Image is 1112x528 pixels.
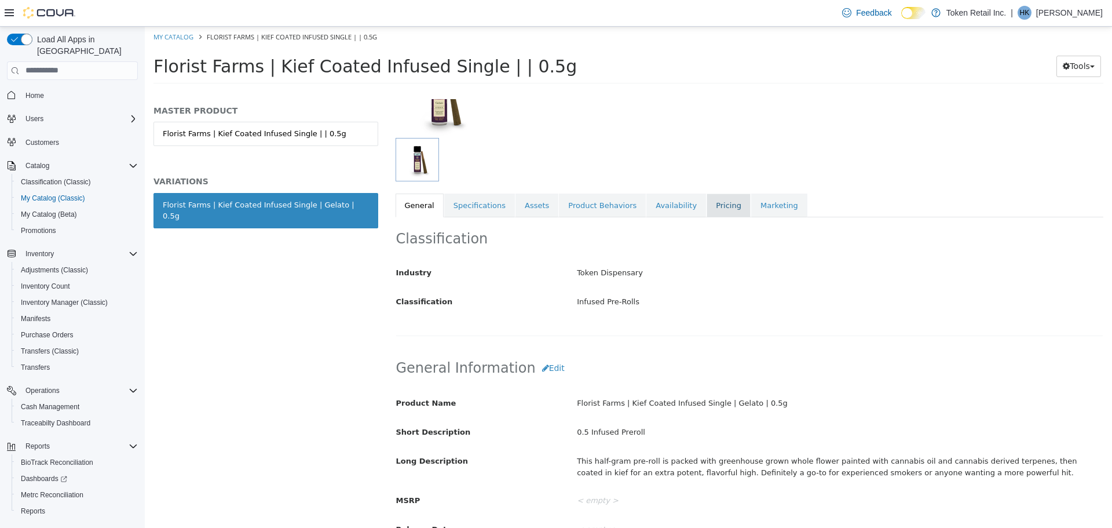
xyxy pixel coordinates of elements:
[12,415,142,431] button: Traceabilty Dashboard
[423,396,967,416] div: 0.5 Infused Preroll
[12,174,142,190] button: Classification (Classic)
[12,487,142,503] button: Metrc Reconciliation
[9,79,233,89] h5: MASTER PRODUCT
[16,328,138,342] span: Purchase Orders
[21,112,48,126] button: Users
[9,95,233,119] a: Florist Farms | Kief Coated Infused Single | | 0.5g
[901,7,926,19] input: Dark Mode
[16,504,50,518] a: Reports
[606,167,663,191] a: Marketing
[12,311,142,327] button: Manifests
[16,207,138,221] span: My Catalog (Beta)
[16,279,138,293] span: Inventory Count
[16,488,138,502] span: Metrc Reconciliation
[251,167,299,191] a: General
[2,134,142,151] button: Customers
[21,247,138,261] span: Inventory
[2,383,142,399] button: Operations
[16,175,96,189] a: Classification (Classic)
[16,344,138,358] span: Transfers (Classic)
[856,7,891,19] span: Feedback
[21,265,88,275] span: Adjustments (Classic)
[912,29,956,50] button: Tools
[21,89,49,103] a: Home
[2,87,142,104] button: Home
[16,416,138,430] span: Traceabilty Dashboard
[423,425,967,456] div: This half-gram pre-roll is packed with greenhouse grown whole flower painted with cannabis oil an...
[12,471,142,487] a: Dashboards
[12,278,142,294] button: Inventory Count
[16,488,88,502] a: Metrc Reconciliation
[2,158,142,174] button: Catalog
[16,207,82,221] a: My Catalog (Beta)
[21,135,138,150] span: Customers
[25,91,44,100] span: Home
[12,343,142,359] button: Transfers (Classic)
[12,327,142,343] button: Purchase Orders
[16,263,93,277] a: Adjustments (Classic)
[1020,6,1030,20] span: HK
[12,262,142,278] button: Adjustments (Classic)
[423,236,967,257] div: Token Dispensary
[16,328,78,342] a: Purchase Orders
[251,372,312,381] span: Product Name
[9,150,233,160] h5: VARIATIONS
[21,458,93,467] span: BioTrack Reconciliation
[414,167,501,191] a: Product Behaviors
[25,161,49,170] span: Catalog
[16,456,138,469] span: BioTrack Reconciliation
[21,439,138,453] span: Reports
[2,246,142,262] button: Inventory
[9,30,432,50] span: Florist Farms | Kief Coated Infused Single | | 0.5g
[2,438,142,454] button: Reports
[251,469,276,478] span: MSRP
[299,167,370,191] a: Specifications
[12,223,142,239] button: Promotions
[21,330,74,340] span: Purchase Orders
[25,442,50,451] span: Reports
[21,384,138,398] span: Operations
[251,331,959,352] h2: General Information
[423,464,967,485] div: < empty >
[1018,6,1031,20] div: Hassan Khan
[2,111,142,127] button: Users
[32,34,138,57] span: Load All Apps in [GEOGRAPHIC_DATA]
[21,490,83,500] span: Metrc Reconciliation
[21,247,58,261] button: Inventory
[23,7,75,19] img: Cova
[16,175,138,189] span: Classification (Classic)
[21,112,138,126] span: Users
[16,191,138,205] span: My Catalog (Classic)
[12,454,142,471] button: BioTrack Reconciliation
[21,347,79,356] span: Transfers (Classic)
[16,361,54,374] a: Transfers
[21,177,91,187] span: Classification (Classic)
[25,249,54,258] span: Inventory
[1011,6,1013,20] p: |
[62,6,232,14] span: Florist Farms | Kief Coated Infused Single | | 0.5g
[25,114,43,123] span: Users
[502,167,561,191] a: Availability
[16,224,61,238] a: Promotions
[16,456,98,469] a: BioTrack Reconciliation
[16,400,84,414] a: Cash Management
[562,167,606,191] a: Pricing
[21,159,54,173] button: Catalog
[21,194,85,203] span: My Catalog (Classic)
[251,498,308,507] span: Release Date
[16,344,83,358] a: Transfers (Classic)
[1036,6,1103,20] p: [PERSON_NAME]
[251,401,326,410] span: Short Description
[423,367,967,387] div: Florist Farms | Kief Coated Infused Single | Gelato | 0.5g
[12,190,142,206] button: My Catalog (Classic)
[946,6,1007,20] p: Token Retail Inc.
[21,474,67,483] span: Dashboards
[12,503,142,519] button: Reports
[251,271,308,279] span: Classification
[12,294,142,311] button: Inventory Manager (Classic)
[12,399,142,415] button: Cash Management
[16,416,95,430] a: Traceabilty Dashboard
[16,279,75,293] a: Inventory Count
[12,359,142,376] button: Transfers
[16,296,112,309] a: Inventory Manager (Classic)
